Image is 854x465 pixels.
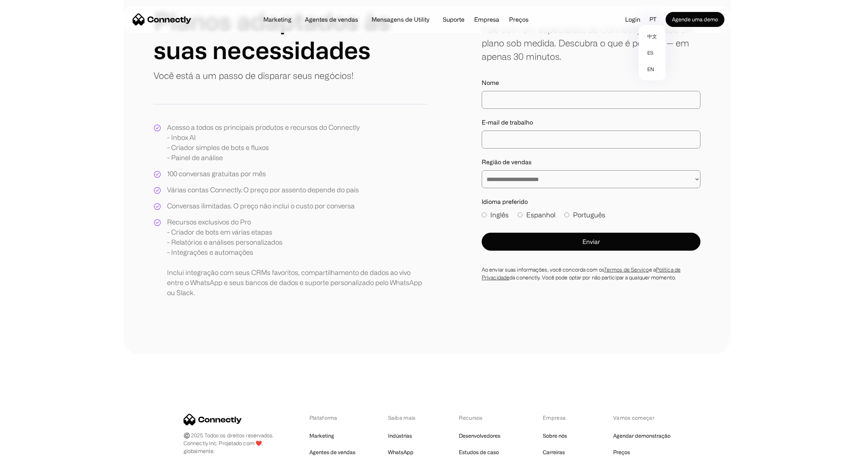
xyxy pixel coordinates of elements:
a: Mensagens de Utility [366,16,435,22]
div: Recursos [459,414,514,422]
ul: Language list [15,452,45,462]
a: Marketing [257,16,297,22]
a: Agentes de vendas [299,16,364,22]
a: home [133,14,191,25]
p: Você está a um passo de disparar seus negócios! [154,69,354,82]
a: Estudos de caso [459,447,499,458]
button: Enviar [482,233,700,251]
div: Vamos começar [613,414,670,422]
input: Português [564,212,569,217]
label: Inglês [482,210,509,220]
a: Agendar demonstração [613,431,670,441]
div: Empresa [474,14,499,25]
div: Fale com um especialista da Connectly e receba um plano sob medida. Descubra o que é possível — e... [482,23,700,63]
div: Empresa [543,414,585,422]
div: pt [646,14,666,25]
a: Preços [503,16,534,22]
a: en [642,61,663,77]
a: Preços [613,447,630,458]
a: Termos de Serviço [604,267,649,272]
a: Desenvolvedores [459,431,500,441]
a: Sobre nós [543,431,567,441]
a: Indústrias [388,431,412,441]
a: es [642,45,663,61]
div: Empresa [472,14,502,25]
div: Acesso a todos os principais produtos e recursos do Connectly - Inbox AI - Criador simples de bot... [167,122,360,163]
input: Inglês [482,212,487,217]
a: Suporte [437,16,470,22]
div: Recursos exclusivos do Pro - Criador de bots em várias etapas - Relatórios e análises personaliza... [167,217,427,298]
a: WhatsApp [388,447,414,458]
a: Agentes de vendas [309,447,355,458]
a: Agende uma demo [666,12,724,27]
label: E-mail de trabalho [482,118,700,127]
label: Idioma preferido [482,197,700,206]
aside: Language selected: Português (Brasil) [7,451,45,462]
div: Plataforma [309,414,360,422]
nav: pt [639,25,666,80]
a: 中文 [642,28,663,45]
label: Espanhol [518,210,555,220]
a: Marketing [309,431,334,441]
a: Política de Privacidade [482,267,681,280]
label: Português [564,210,605,220]
div: Ao enviar suas informações, você concorda com os e a da conenctly. Você pode optar por não partic... [482,266,700,281]
label: Nome [482,78,700,87]
div: Saiba mais [388,414,431,422]
label: Região de vendas [482,157,700,166]
div: 100 conversas gratuitas por mês [167,169,266,179]
div: Várias contas Connectly. O preço por assento depende do país [167,185,359,195]
input: Espanhol [518,212,523,217]
h1: Planos adaptados às suas necessidades [154,7,427,64]
a: Login [619,14,646,25]
div: Conversas ilimitadas. O preço não inclui o custo por conversa [167,201,355,211]
a: Carreiras [543,447,565,458]
div: pt [649,14,657,25]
